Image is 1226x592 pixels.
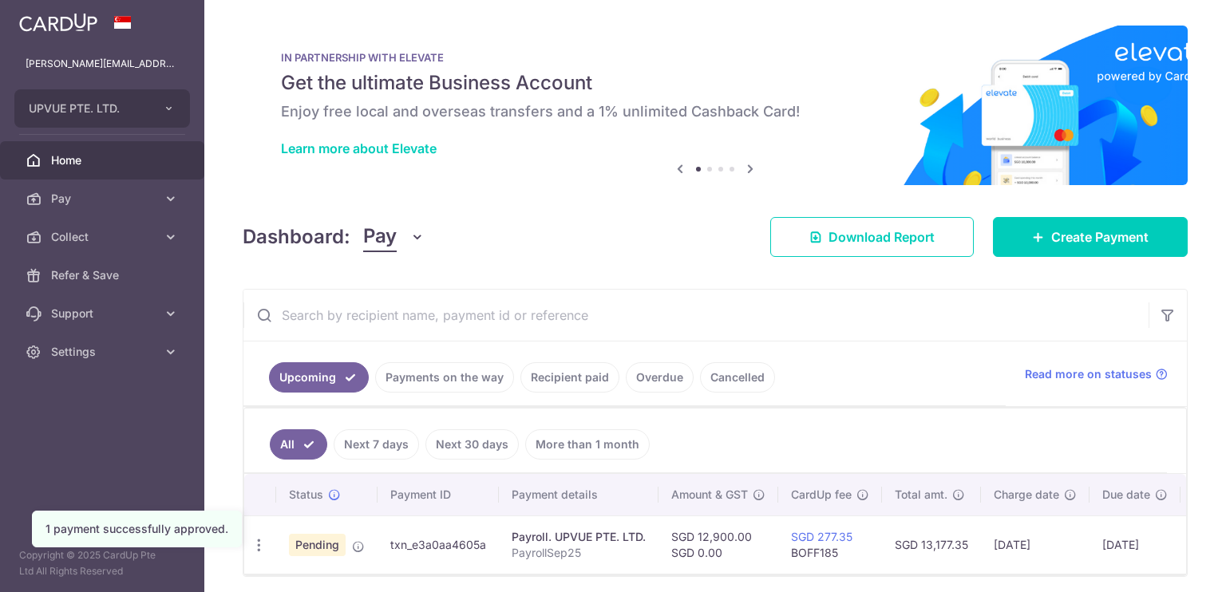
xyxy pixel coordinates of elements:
span: Create Payment [1051,227,1149,247]
span: Read more on statuses [1025,366,1152,382]
div: Payroll. UPVUE PTE. LTD. [512,529,646,545]
a: Recipient paid [520,362,619,393]
td: [DATE] [981,515,1090,574]
button: Pay [363,222,425,252]
span: Pay [363,222,397,252]
td: txn_e3a0aa4605a [378,515,499,574]
a: Upcoming [269,362,369,393]
span: Amount & GST [671,487,748,503]
a: Create Payment [993,217,1188,257]
h4: Dashboard: [243,223,350,251]
p: PayrollSep25 [512,545,646,561]
a: More than 1 month [525,429,650,460]
th: Payment ID [378,474,499,515]
td: SGD 12,900.00 SGD 0.00 [658,515,778,574]
iframe: Opens a widget where you can find more information [1124,544,1210,584]
span: UPVUE PTE. LTD. [29,101,147,116]
button: UPVUE PTE. LTD. [14,89,190,128]
a: Learn more about Elevate [281,140,437,156]
div: 1 payment successfully approved. [45,521,228,537]
span: Settings [51,344,156,360]
a: Cancelled [700,362,775,393]
img: Renovation banner [243,26,1188,185]
a: Payments on the way [375,362,514,393]
td: [DATE] [1090,515,1181,574]
span: Home [51,152,156,168]
span: Pay [51,191,156,207]
span: Status [289,487,323,503]
img: Bank Card [1185,535,1217,555]
a: All [270,429,327,460]
td: BOFF185 [778,515,882,574]
input: Search by recipient name, payment id or reference [243,290,1149,341]
span: CardUp fee [791,487,852,503]
p: IN PARTNERSHIP WITH ELEVATE [281,51,1149,64]
span: Charge date [994,487,1059,503]
h5: Get the ultimate Business Account [281,70,1149,96]
a: Download Report [770,217,974,257]
span: Pending [289,534,346,556]
a: Next 30 days [425,429,519,460]
a: Read more on statuses [1025,366,1168,382]
span: Due date [1102,487,1150,503]
th: Payment details [499,474,658,515]
h6: Enjoy free local and overseas transfers and a 1% unlimited Cashback Card! [281,102,1149,121]
span: Download Report [829,227,935,247]
td: SGD 13,177.35 [882,515,981,574]
span: Refer & Save [51,267,156,283]
span: Support [51,306,156,322]
span: Total amt. [895,487,947,503]
a: SGD 277.35 [791,530,852,543]
p: [PERSON_NAME][EMAIL_ADDRESS][DOMAIN_NAME] [26,56,179,72]
a: Next 7 days [334,429,419,460]
img: CardUp [19,13,97,32]
span: Collect [51,229,156,245]
a: Overdue [626,362,694,393]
